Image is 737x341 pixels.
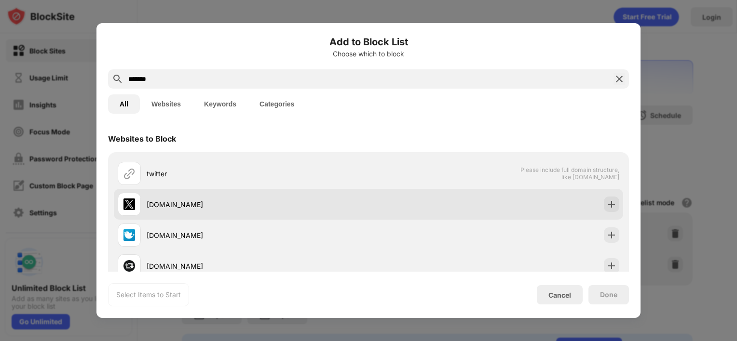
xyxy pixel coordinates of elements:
img: url.svg [123,168,135,179]
div: Cancel [548,291,571,299]
h6: Add to Block List [108,35,629,49]
div: [DOMAIN_NAME] [147,230,368,240]
button: Categories [248,94,306,114]
img: favicons [123,260,135,272]
img: favicons [123,229,135,241]
div: Select Items to Start [116,290,181,300]
img: favicons [123,198,135,210]
div: [DOMAIN_NAME] [147,261,368,271]
div: Websites to Block [108,134,176,144]
span: Please include full domain structure, like [DOMAIN_NAME] [520,166,619,181]
img: search-close [614,73,625,85]
button: Keywords [192,94,248,114]
button: All [108,94,140,114]
div: twitter [147,169,368,179]
div: Choose which to block [108,50,629,58]
div: [DOMAIN_NAME] [147,199,368,210]
img: search.svg [112,73,123,85]
button: Websites [140,94,192,114]
div: Done [600,291,617,299]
